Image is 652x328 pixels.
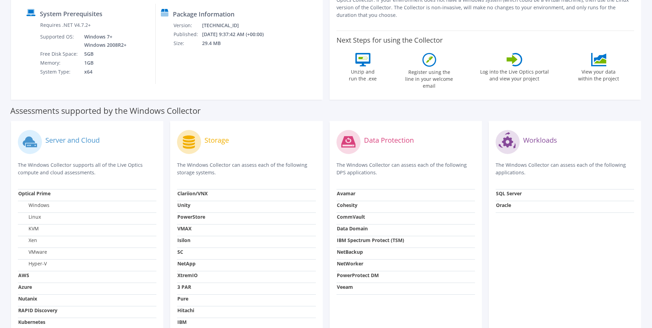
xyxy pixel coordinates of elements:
td: Free Disk Space: [40,50,79,58]
label: Requires .NET V4.7.2+ [40,22,91,29]
td: Version: [173,21,202,30]
strong: Avamar [337,190,355,197]
label: Log into the Live Optics portal and view your project [480,66,549,82]
td: [TECHNICAL_ID] [202,21,273,30]
label: Hyper-V [18,260,47,267]
strong: Cohesity [337,202,357,208]
strong: Isilon [177,237,190,243]
strong: VMAX [177,225,191,232]
td: Supported OS: [40,32,79,50]
label: Server and Cloud [45,137,100,144]
strong: Azure [18,284,32,290]
strong: Nutanix [18,295,37,302]
td: System Type: [40,67,79,76]
td: 29.4 MB [202,39,273,48]
strong: Kubernetes [18,319,45,325]
label: Register using the line in your welcome email [404,67,455,89]
strong: Data Domain [337,225,368,232]
strong: Oracle [496,202,511,208]
strong: PowerStore [177,214,205,220]
strong: IBM Spectrum Protect (TSM) [337,237,404,243]
p: The Windows Collector supports all of the Live Optics compute and cloud assessments. [18,161,156,176]
strong: CommVault [337,214,365,220]
label: System Prerequisites [40,10,102,17]
label: Storage [205,137,229,144]
td: Memory: [40,58,79,67]
strong: PowerProtect DM [337,272,379,278]
strong: Optical Prime [18,190,51,197]
strong: NetApp [177,260,196,267]
label: Next Steps for using the Collector [336,36,443,44]
p: The Windows Collector can assess each of the following applications. [496,161,634,176]
strong: Pure [177,295,188,302]
p: The Windows Collector can assess each of the following storage systems. [177,161,316,176]
strong: AWS [18,272,29,278]
td: 1GB [79,58,128,67]
strong: NetBackup [337,249,363,255]
td: 5GB [79,50,128,58]
label: Workloads [523,137,557,144]
label: KVM [18,225,39,232]
strong: SQL Server [496,190,522,197]
strong: SC [177,249,183,255]
strong: Veeam [337,284,353,290]
p: The Windows Collector can assess each of the following DPS applications. [336,161,475,176]
label: Package Information [173,11,234,18]
label: Xen [18,237,37,244]
strong: 3 PAR [177,284,191,290]
label: View your data within the project [574,66,623,82]
label: Unzip and run the .exe [347,66,379,82]
td: Size: [173,39,202,48]
label: Windows [18,202,49,209]
label: Linux [18,214,41,220]
strong: Hitachi [177,307,194,314]
label: Data Protection [364,137,414,144]
strong: XtremIO [177,272,198,278]
label: Assessments supported by the Windows Collector [10,107,201,114]
td: Published: [173,30,202,39]
td: [DATE] 9:37:42 AM (+00:00) [202,30,273,39]
td: x64 [79,67,128,76]
strong: Unity [177,202,190,208]
strong: NetWorker [337,260,363,267]
strong: Clariion/VNX [177,190,208,197]
strong: RAPID Discovery [18,307,57,314]
label: VMware [18,249,47,255]
td: Windows 7+ Windows 2008R2+ [79,32,128,50]
strong: IBM [177,319,187,325]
